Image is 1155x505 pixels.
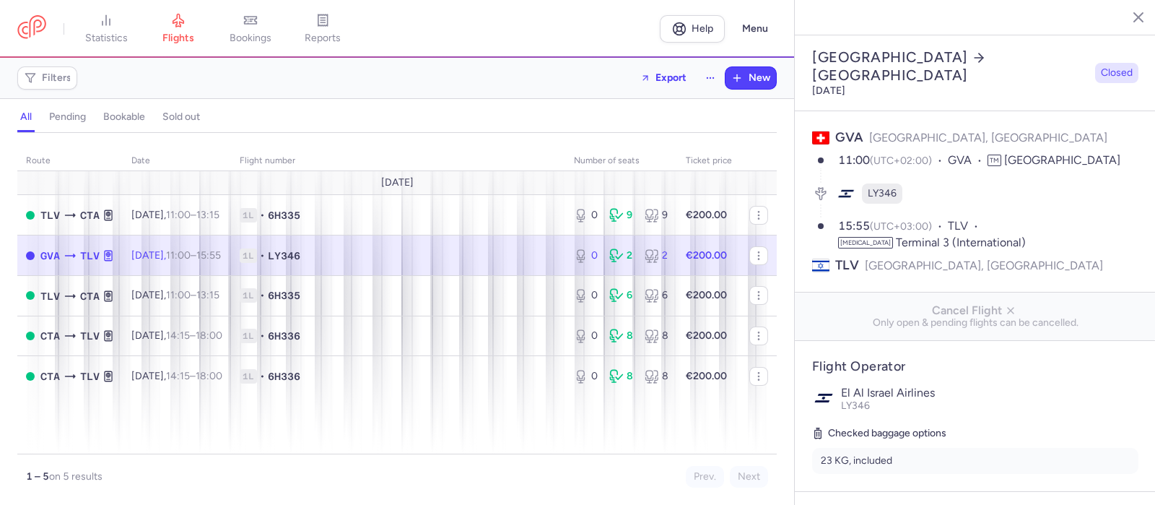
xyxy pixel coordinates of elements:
[166,370,190,382] time: 14:15
[838,153,870,167] time: 11:00
[692,23,713,34] span: Help
[948,218,984,235] span: TLV
[166,249,191,262] time: 11:00
[836,184,856,204] figure: LY airline logo
[896,236,1026,249] span: Terminal 3 (International)
[166,370,222,382] span: –
[196,249,221,262] time: 15:55
[868,186,897,201] span: LY346
[835,129,863,145] span: GVA
[123,150,231,172] th: date
[835,256,859,275] span: TLV
[725,67,776,89] button: New
[260,329,265,343] span: •
[574,329,598,343] div: 0
[686,466,724,488] button: Prev.
[80,207,100,223] span: CTA
[686,249,727,262] strong: €200.00
[733,15,777,43] button: Menu
[645,288,668,303] div: 6
[686,329,727,342] strong: €200.00
[305,32,341,45] span: reports
[870,220,932,233] span: (UTC+03:00)
[574,288,598,303] div: 0
[214,13,287,45] a: bookings
[841,400,870,412] span: LY346
[660,15,725,43] a: Help
[988,155,1001,166] span: TM
[565,150,677,172] th: number of seats
[260,288,265,303] span: •
[609,249,633,263] div: 2
[40,368,60,384] span: CTA
[70,13,142,45] a: statistics
[806,304,1144,317] span: Cancel Flight
[574,208,598,223] div: 0
[268,208,300,223] span: 6H335
[645,208,668,223] div: 9
[631,66,696,90] button: Export
[260,208,265,223] span: •
[841,387,1138,400] p: El Al Israel Airlines
[812,448,1138,474] li: 23 KG, included
[166,329,190,342] time: 14:15
[231,150,565,172] th: Flight number
[268,369,300,384] span: 6H336
[609,329,633,343] div: 8
[869,131,1107,144] span: [GEOGRAPHIC_DATA], [GEOGRAPHIC_DATA]
[686,289,727,301] strong: €200.00
[645,249,668,263] div: 2
[162,111,200,124] h4: sold out
[260,369,265,384] span: •
[574,249,598,263] div: 0
[80,368,100,384] span: TLV
[166,289,219,301] span: –
[166,249,221,262] span: –
[812,425,1138,442] h5: Checked baggage options
[268,249,300,263] span: LY346
[18,67,77,89] button: Filters
[240,208,257,223] span: 1L
[806,317,1144,329] span: Only open & pending flights can be cancelled.
[131,249,221,262] span: [DATE],
[17,150,123,172] th: route
[131,370,222,382] span: [DATE],
[131,289,219,301] span: [DATE],
[260,249,265,263] span: •
[26,470,49,483] strong: 1 – 5
[196,329,222,342] time: 18:00
[1004,153,1120,167] span: [GEOGRAPHIC_DATA]
[812,358,1138,375] h4: Flight Operator
[287,13,359,45] a: reports
[812,387,835,410] img: El Al Israel Airlines logo
[749,72,770,84] span: New
[240,329,257,343] span: 1L
[196,370,222,382] time: 18:00
[268,329,300,343] span: 6H336
[20,111,32,124] h4: all
[730,466,768,488] button: Next
[1101,66,1133,80] span: Closed
[85,32,128,45] span: statistics
[40,248,60,264] span: GVA
[40,207,60,223] span: TLV
[677,150,741,172] th: Ticket price
[131,329,222,342] span: [DATE],
[142,13,214,45] a: flights
[131,209,219,221] span: [DATE],
[838,237,893,249] span: [MEDICAL_DATA]
[166,209,219,221] span: –
[162,32,194,45] span: flights
[686,370,727,382] strong: €200.00
[17,15,46,42] a: CitizenPlane red outlined logo
[838,219,870,233] time: 15:55
[80,248,100,264] span: TLV
[240,288,257,303] span: 1L
[609,288,633,303] div: 6
[240,249,257,263] span: 1L
[574,369,598,384] div: 0
[40,328,60,344] span: CTA
[196,209,219,221] time: 13:15
[166,209,191,221] time: 11:00
[230,32,271,45] span: bookings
